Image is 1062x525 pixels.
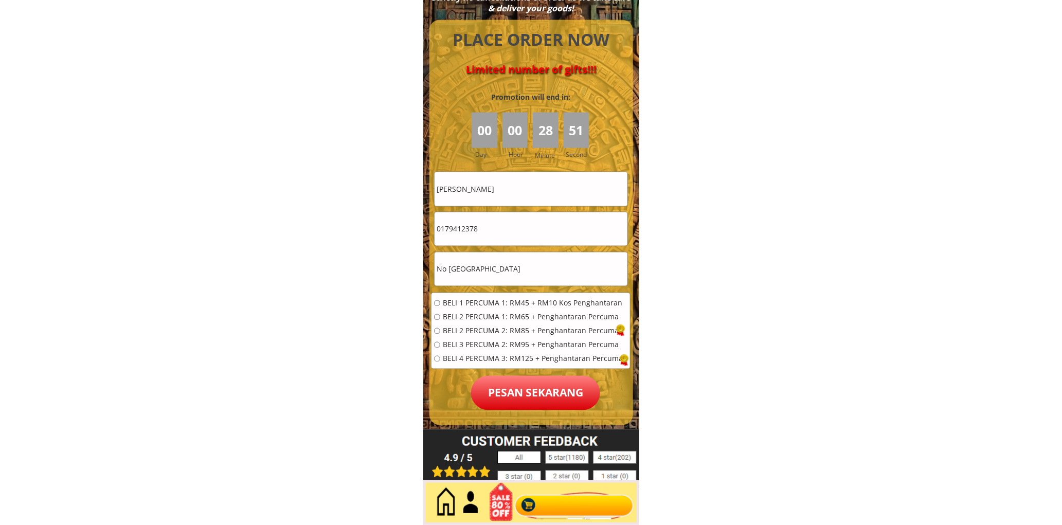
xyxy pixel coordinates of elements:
[441,28,621,51] h4: PLACE ORDER NOW
[443,328,623,335] span: BELI 2 PERCUMA 2: RM85 + Penghantaran Percuma
[471,376,600,410] p: Pesan sekarang
[475,150,501,159] h3: Day
[473,92,589,103] h3: Promotion will end in:
[566,150,591,159] h3: Second
[535,151,557,160] h3: Minute
[443,300,623,307] span: BELI 1 PERCUMA 1: RM45 + RM10 Kos Penghantaran
[509,150,530,159] h3: Hour
[435,172,627,206] input: Nama
[435,252,627,286] input: Alamat
[443,355,623,363] span: BELI 4 PERCUMA 3: RM125 + Penghantaran Percuma
[441,63,621,76] h4: Limited number of gifts!!!
[435,212,627,246] input: Telefon
[443,341,623,349] span: BELI 3 PERCUMA 2: RM95 + Penghantaran Percuma
[443,314,623,321] span: BELI 2 PERCUMA 1: RM65 + Penghantaran Percuma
